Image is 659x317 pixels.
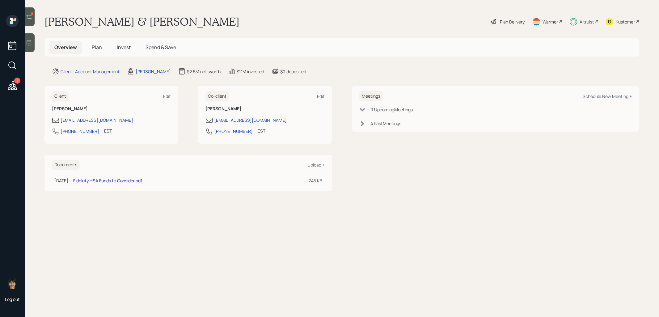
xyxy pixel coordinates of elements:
[52,91,69,101] h6: Client
[44,15,239,28] h1: [PERSON_NAME] & [PERSON_NAME]
[92,44,102,51] span: Plan
[5,296,20,302] div: Log out
[104,128,112,134] div: EST
[237,68,264,75] div: $1.1M invested
[370,106,413,113] div: 0 Upcoming Meeting s
[205,91,229,101] h6: Co-client
[136,68,171,75] div: [PERSON_NAME]
[73,178,142,184] a: Fideluty HSA Funds to Consider.pdf
[317,93,325,99] div: Edit
[258,128,265,134] div: EST
[187,68,221,75] div: $2.5M net-worth
[54,44,77,51] span: Overview
[616,19,635,25] div: Kustomer
[52,106,171,112] h6: [PERSON_NAME]
[54,177,68,184] div: [DATE]
[543,19,558,25] div: Warmer
[214,117,287,123] div: [EMAIL_ADDRESS][DOMAIN_NAME]
[280,68,306,75] div: $0 deposited
[117,44,131,51] span: Invest
[583,93,632,99] div: Schedule New Meeting +
[163,93,171,99] div: Edit
[6,277,19,289] img: treva-nostdahl-headshot.png
[52,160,80,170] h6: Documents
[580,19,594,25] div: Altruist
[146,44,176,51] span: Spend & Save
[370,120,401,127] div: 4 Past Meeting s
[309,177,322,184] div: 245 KB
[61,128,99,134] div: [PHONE_NUMBER]
[214,128,253,134] div: [PHONE_NUMBER]
[61,117,133,123] div: [EMAIL_ADDRESS][DOMAIN_NAME]
[14,78,20,84] div: 7
[307,162,325,168] div: Upload +
[205,106,324,112] h6: [PERSON_NAME]
[500,19,525,25] div: Plan Delivery
[61,68,120,75] div: Client · Account Management
[359,91,383,101] h6: Meetings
